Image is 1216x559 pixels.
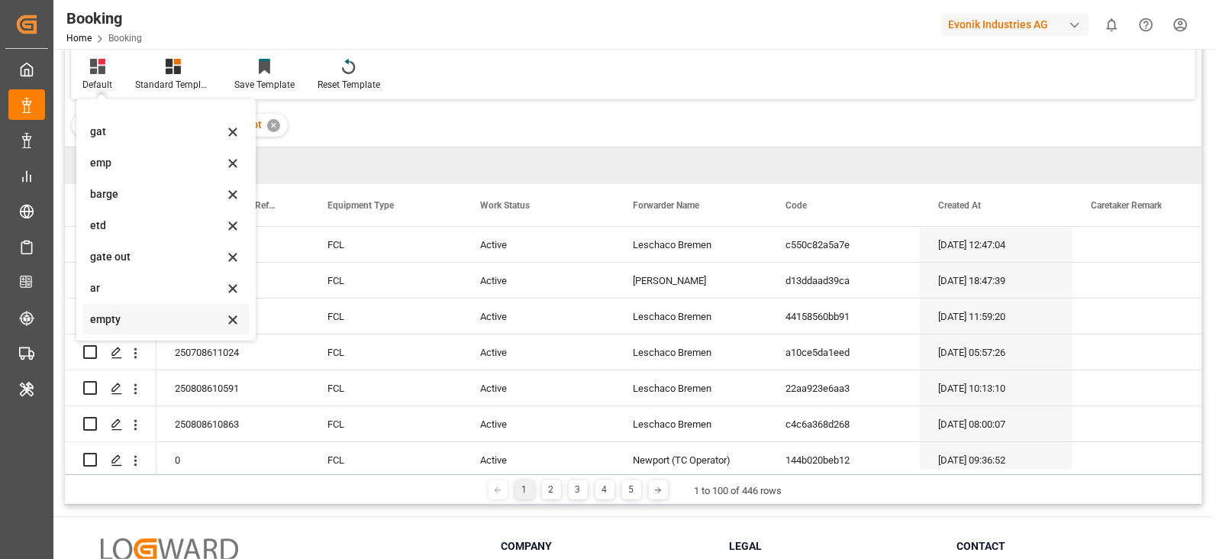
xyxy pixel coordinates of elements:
[156,370,309,406] div: 250808610591
[920,299,1072,334] div: [DATE] 11:59:20
[66,7,142,30] div: Booking
[614,299,767,334] div: Leschaco Bremen
[614,263,767,298] div: [PERSON_NAME]
[920,263,1072,298] div: [DATE] 18:47:39
[462,406,614,441] div: Active
[614,370,767,406] div: Leschaco Bremen
[515,480,534,499] div: 1
[614,406,767,441] div: Leschaco Bremen
[920,370,1072,406] div: [DATE] 10:13:10
[920,227,1072,262] div: [DATE] 12:47:04
[65,406,156,442] div: Press SPACE to select this row.
[695,483,782,499] div: 1 to 100 of 446 rows
[614,227,767,262] div: Leschaco Bremen
[1091,200,1162,211] span: Caretaker Remark
[462,334,614,370] div: Active
[90,249,224,265] div: gate out
[956,538,1166,554] h3: Contact
[729,538,938,554] h3: Legal
[501,538,710,554] h3: Company
[920,442,1072,477] div: [DATE] 09:36:52
[65,263,156,299] div: Press SPACE to select this row.
[90,155,224,171] div: emp
[309,334,462,370] div: FCL
[462,299,614,334] div: Active
[90,124,224,140] div: gat
[785,200,807,211] span: Code
[767,370,920,406] div: 22aa923e6aa3
[622,480,641,499] div: 5
[90,280,224,296] div: ar
[65,370,156,406] div: Press SPACE to select this row.
[595,480,614,499] div: 4
[542,480,561,499] div: 2
[309,442,462,477] div: FCL
[942,14,1089,36] div: Evonik Industries AG
[462,227,614,262] div: Active
[267,119,280,132] div: ✕
[462,442,614,477] div: Active
[135,78,211,92] div: Standard Templates
[318,78,380,92] div: Reset Template
[767,299,920,334] div: 44158560bb91
[1095,8,1129,42] button: show 0 new notifications
[66,33,92,44] a: Home
[234,78,295,92] div: Save Template
[767,442,920,477] div: 144b020beb12
[309,299,462,334] div: FCL
[569,480,588,499] div: 3
[65,334,156,370] div: Press SPACE to select this row.
[90,218,224,234] div: etd
[309,370,462,406] div: FCL
[480,200,530,211] span: Work Status
[938,200,981,211] span: Created At
[942,10,1095,39] button: Evonik Industries AG
[462,263,614,298] div: Active
[90,312,224,328] div: empty
[90,186,224,202] div: barge
[920,406,1072,441] div: [DATE] 08:00:07
[767,334,920,370] div: a10ce5da1eed
[309,406,462,441] div: FCL
[65,442,156,478] div: Press SPACE to select this row.
[614,442,767,477] div: Newport (TC Operator)
[309,227,462,262] div: FCL
[767,227,920,262] div: c550c82a5a7e
[65,299,156,334] div: Press SPACE to select this row.
[633,200,699,211] span: Forwarder Name
[767,406,920,441] div: c4c6a368d268
[767,263,920,298] div: d13ddaad39ca
[920,334,1072,370] div: [DATE] 05:57:26
[82,78,112,92] div: Default
[462,370,614,406] div: Active
[614,334,767,370] div: Leschaco Bremen
[309,263,462,298] div: FCL
[156,334,309,370] div: 250708611024
[156,406,309,441] div: 250808610863
[156,442,309,477] div: 0
[1129,8,1163,42] button: Help Center
[65,227,156,263] div: Press SPACE to select this row.
[327,200,394,211] span: Equipment Type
